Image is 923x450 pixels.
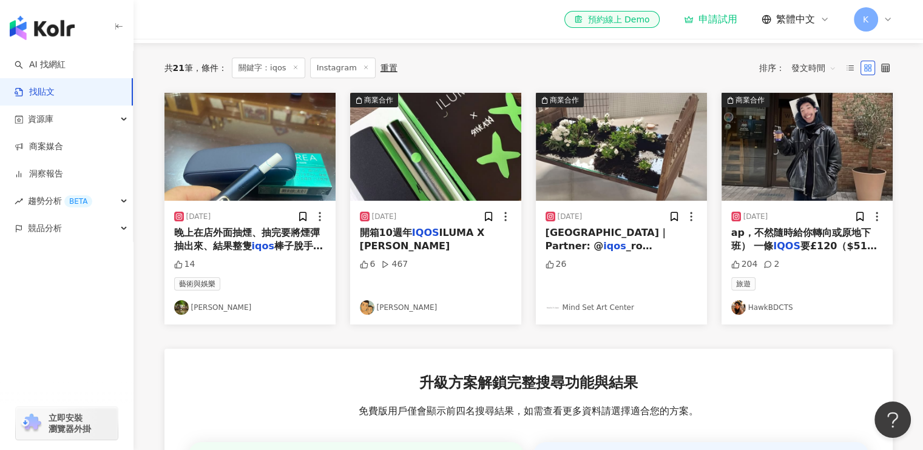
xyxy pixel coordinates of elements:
[15,168,63,180] a: 洞察報告
[546,227,669,252] span: [GEOGRAPHIC_DATA]｜Partner: @
[364,94,393,106] div: 商業合作
[743,212,768,222] div: [DATE]
[759,58,843,78] div: 排序：
[731,300,746,315] img: KOL Avatar
[722,93,893,201] div: post-image商業合作
[28,215,62,242] span: 競品分析
[64,195,92,207] div: BETA
[731,277,756,290] span: 旅遊
[164,93,336,201] img: post-image
[536,93,707,201] img: post-image
[419,373,638,394] span: 升級方案解鎖完整搜尋功能與結果
[773,240,800,252] mark: IQOS
[173,63,184,73] span: 21
[174,240,323,333] span: 棒子脫手掉到水溝裡！整個晴天霹靂⋯這組加熱器換兩天而已耶！[PERSON_NAME]又掀不起來、還好有小孩子抓蝴蝶的撈網搞了一下子、終於撈上來了！清理一下還好沒壞～趕快再來一根壓壓驚！
[603,240,626,252] mark: iqos
[735,94,765,106] div: 商業合作
[372,212,397,222] div: [DATE]
[174,300,326,315] a: KOL Avatar[PERSON_NAME]
[546,300,560,315] img: KOL Avatar
[10,16,75,40] img: logo
[536,93,707,201] div: post-image商業合作
[776,13,815,26] span: 繁體中文
[350,93,521,201] div: post-image商業合作
[550,94,579,106] div: 商業合作
[174,300,189,315] img: KOL Avatar
[28,106,53,133] span: 資源庫
[763,258,779,270] div: 2
[310,58,376,78] span: Instagram
[722,93,893,201] img: post-image
[574,13,649,25] div: 預約線上 Demo
[731,227,871,252] span: ap，不然隨時給你轉向或原地下班） 一條
[359,405,698,418] span: 免費版用戶僅會顯示前四名搜尋結果，如需查看更多資料請選擇適合您的方案。
[350,93,521,201] img: post-image
[174,258,195,270] div: 14
[731,240,881,265] span: 要£120（$5100台幣）的
[863,13,868,26] span: K
[558,212,583,222] div: [DATE]
[193,63,227,73] span: 條件 ：
[874,401,911,438] iframe: Help Scout Beacon - Open
[791,58,836,78] span: 發文時間
[232,58,305,78] span: 關鍵字：iqos
[546,258,567,270] div: 26
[49,412,91,434] span: 立即安裝 瀏覽器外掛
[412,227,439,238] mark: IQOS
[28,187,92,215] span: 趨勢分析
[19,414,43,433] img: chrome extension
[360,300,374,315] img: KOL Avatar
[16,407,118,440] a: chrome extension立即安裝 瀏覽器外掛
[360,227,412,238] span: 開箱10週年
[15,141,63,153] a: 商案媒合
[15,197,23,206] span: rise
[380,63,397,73] div: 重置
[15,86,55,98] a: 找貼文
[381,258,408,270] div: 467
[174,277,220,290] span: 藝術與娛樂
[731,258,758,270] div: 204
[731,300,883,315] a: KOL AvatarHawkBDCTS
[360,258,376,270] div: 6
[186,212,211,222] div: [DATE]
[546,300,697,315] a: KOL AvatarMind Set Art Center
[174,227,320,252] span: 晚上在店外面抽煙、抽完要將煙彈抽出來、結果整隻
[360,300,512,315] a: KOL Avatar[PERSON_NAME]
[252,240,274,252] mark: iqos
[684,13,737,25] a: 申請試用
[564,11,659,28] a: 預約線上 Demo
[15,59,66,71] a: searchAI 找網紅
[164,63,193,73] div: 共 筆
